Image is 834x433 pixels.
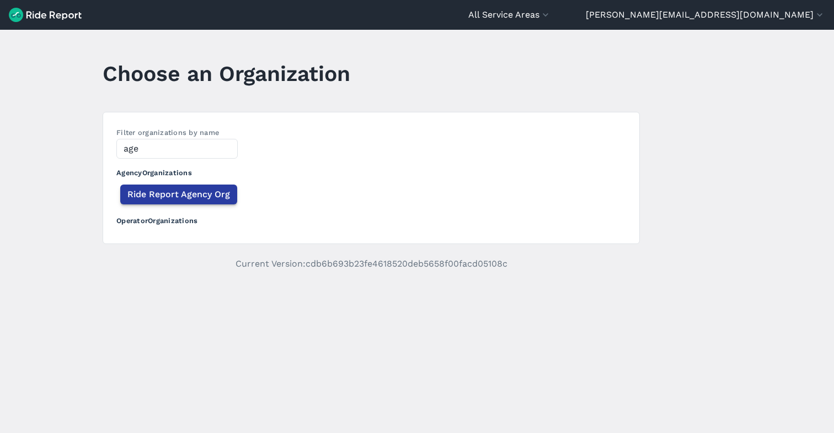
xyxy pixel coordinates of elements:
button: Ride Report Agency Org [120,185,237,204]
input: Filter by name [116,139,238,159]
img: Ride Report [9,8,82,22]
h1: Choose an Organization [103,58,350,89]
label: Filter organizations by name [116,128,219,137]
span: Ride Report Agency Org [127,188,230,201]
button: [PERSON_NAME][EMAIL_ADDRESS][DOMAIN_NAME] [586,8,825,21]
h3: Operator Organizations [116,207,626,230]
h3: Agency Organizations [116,159,626,182]
p: Current Version: cdb6b693b23fe4618520deb5658f00facd05108c [103,257,640,270]
button: All Service Areas [468,8,551,21]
